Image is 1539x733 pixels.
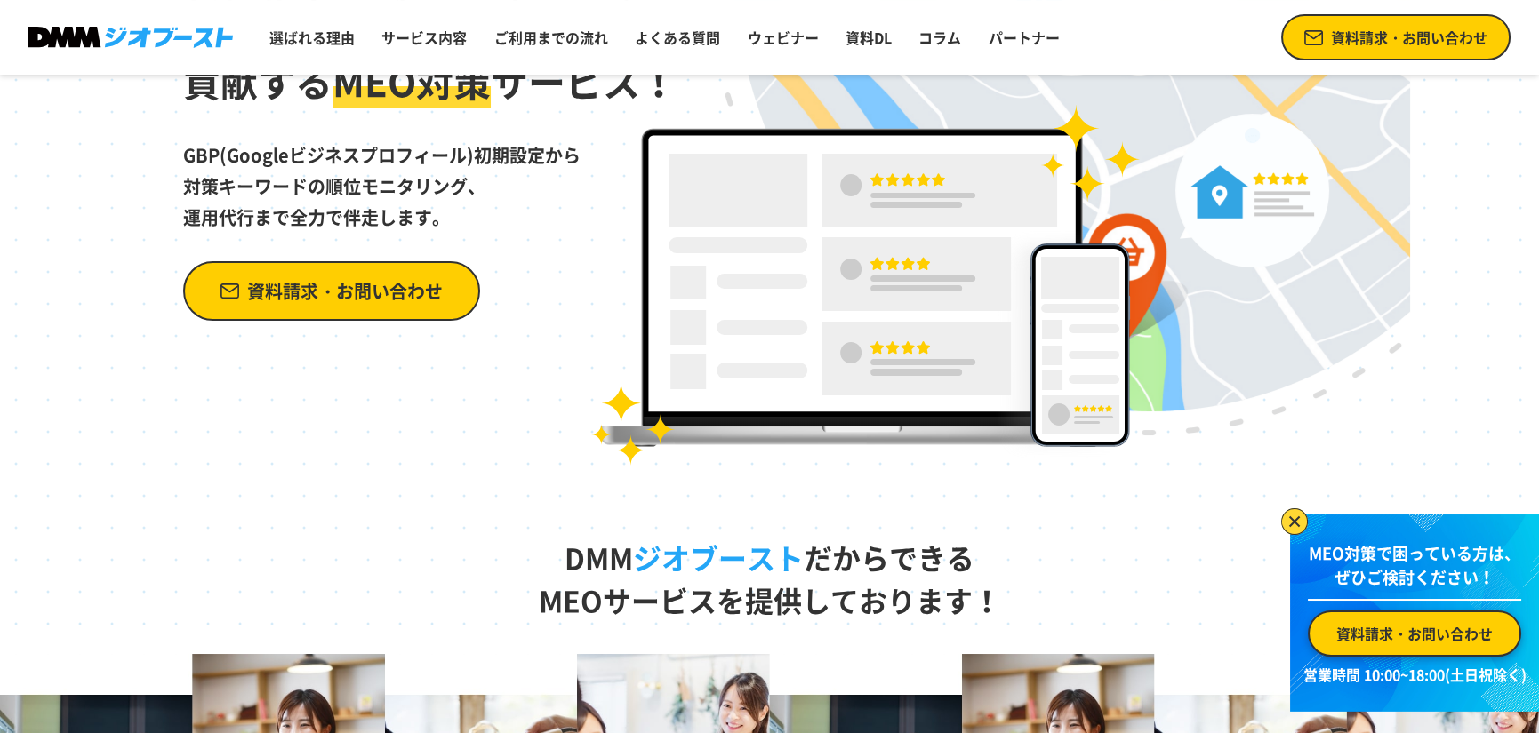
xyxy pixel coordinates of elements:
[183,261,480,321] a: 資料請求・お問い合わせ
[740,20,825,55] a: ウェビナー
[1331,27,1487,48] span: 資料請求・お問い合わせ
[1301,664,1528,685] p: 営業時間 10:00~18:00(土日祝除く)
[633,537,804,578] span: ジオブースト
[838,20,899,55] a: 資料DL
[1281,508,1308,535] img: バナーを閉じる
[911,20,968,55] a: コラム
[333,53,491,108] span: MEO対策
[247,275,443,307] span: 資料請求・お問い合わせ
[183,115,679,233] p: GBP(Googleビジネスプロフィール)初期設定から 対策キーワードの順位モニタリング、 運用代行まで全力で伴走します。
[1281,14,1511,60] a: 資料請求・お問い合わせ
[1308,541,1521,601] p: MEO対策で困っている方は、 ぜひご検討ください！
[1336,623,1493,644] span: 資料請求・お問い合わせ
[1308,610,1521,657] a: 資料請求・お問い合わせ
[982,20,1067,55] a: パートナー
[628,20,727,55] a: よくある質問
[487,20,615,55] a: ご利用までの流れ
[262,20,362,55] a: 選ばれる理由
[374,20,474,55] a: サービス内容
[28,27,233,49] img: DMMジオブースト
